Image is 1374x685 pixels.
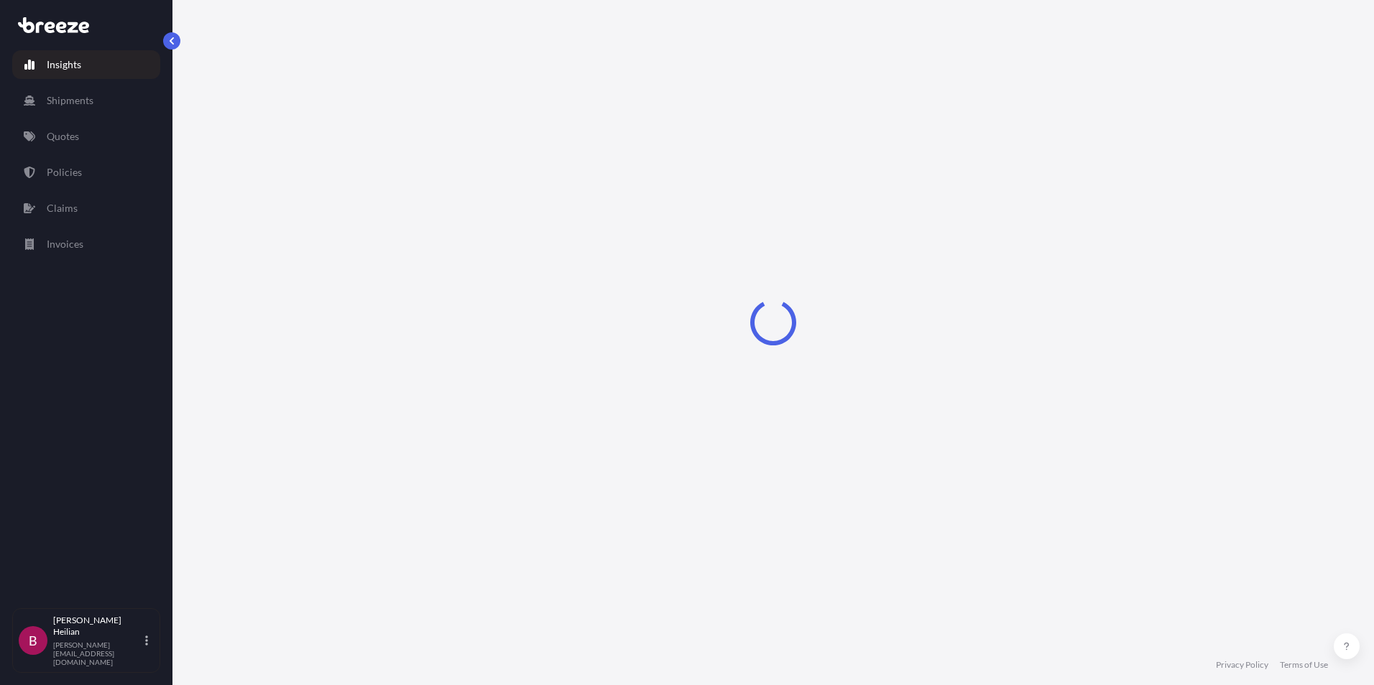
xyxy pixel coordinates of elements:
a: Terms of Use [1280,659,1328,671]
p: Invoices [47,237,83,251]
p: [PERSON_NAME] Heilian [53,615,142,638]
a: Invoices [12,230,160,258]
p: Policies [47,165,82,180]
p: Insights [47,57,81,72]
p: [PERSON_NAME][EMAIL_ADDRESS][DOMAIN_NAME] [53,640,142,666]
a: Claims [12,194,160,223]
p: Shipments [47,93,93,108]
a: Quotes [12,122,160,151]
a: Insights [12,50,160,79]
p: Claims [47,201,78,215]
a: Privacy Policy [1216,659,1268,671]
p: Quotes [47,129,79,144]
a: Shipments [12,86,160,115]
span: B [29,633,37,648]
a: Policies [12,158,160,187]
